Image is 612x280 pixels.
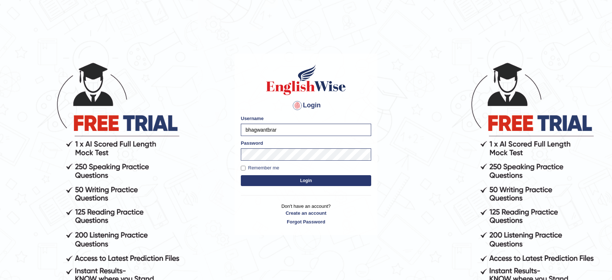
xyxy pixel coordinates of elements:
[241,210,371,217] a: Create an account
[265,63,347,96] img: Logo of English Wise sign in for intelligent practice with AI
[241,203,371,225] p: Don't have an account?
[241,166,246,170] input: Remember me
[241,175,371,186] button: Login
[241,218,371,225] a: Forgot Password
[241,100,371,111] h4: Login
[241,115,264,122] label: Username
[241,140,263,147] label: Password
[241,164,279,172] label: Remember me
